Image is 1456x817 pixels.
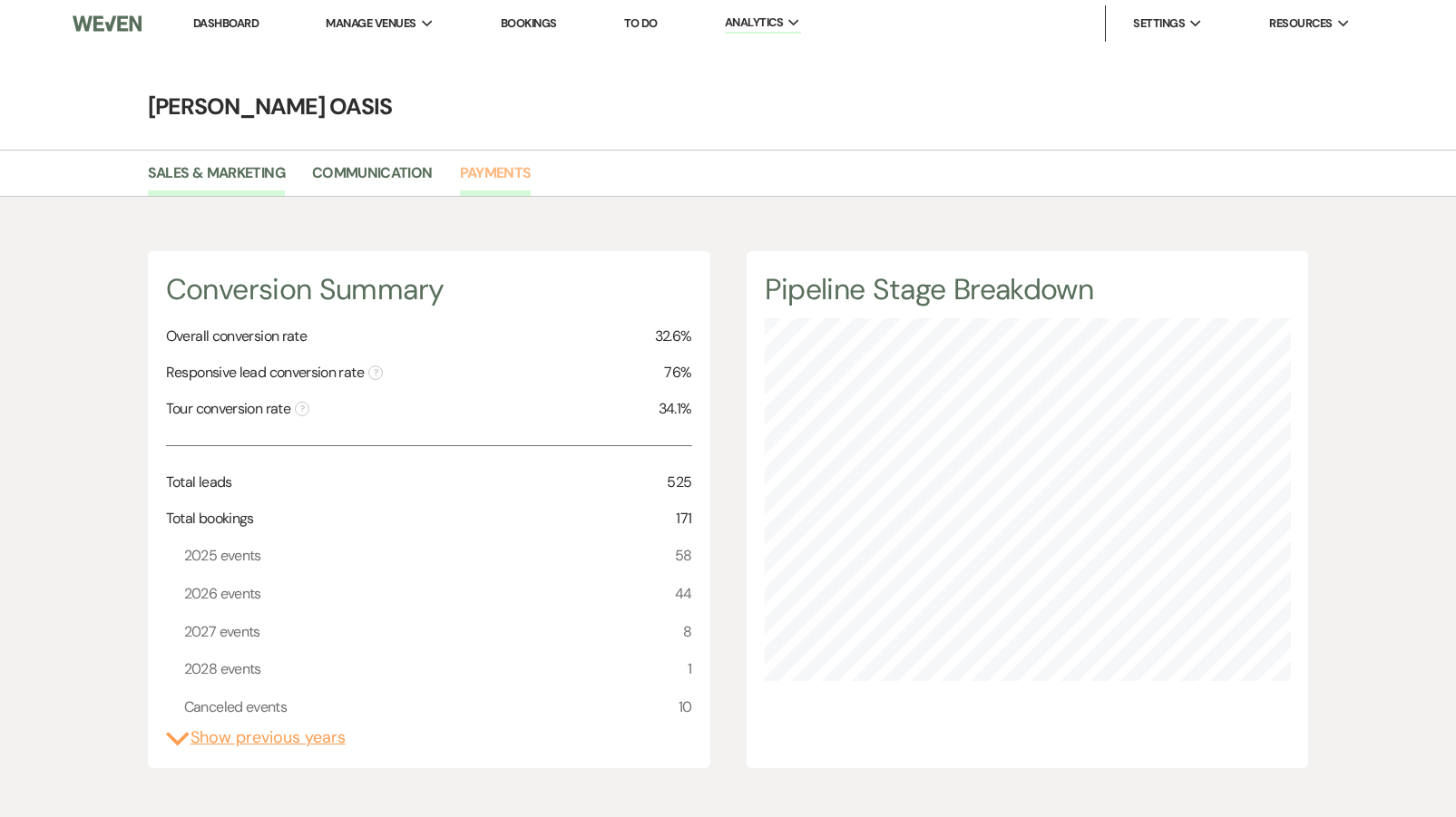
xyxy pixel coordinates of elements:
[1133,15,1185,33] span: Settings
[295,402,309,416] span: ?
[184,620,260,644] span: 2027 events
[679,695,692,719] span: 10
[166,725,346,750] button: Show previous years
[765,269,1291,310] h4: Pipeline Stage Breakdown
[73,5,142,43] img: Weven Logo
[166,398,309,420] span: Tour conversion rate
[312,161,433,196] a: Communication
[655,326,692,347] span: 32.6%
[166,326,307,347] span: Overall conversion rate
[460,161,532,196] a: Payments
[166,362,383,384] span: Responsive lead conversion rate
[1269,15,1332,33] span: Resources
[501,15,557,31] a: Bookings
[75,91,1382,122] h4: [PERSON_NAME] Oasis
[688,657,691,681] span: 1
[184,657,261,681] span: 2028 events
[148,161,285,196] a: Sales & Marketing
[683,620,691,644] span: 8
[664,362,691,384] span: 76%
[675,582,692,606] span: 44
[676,508,691,530] span: 171
[166,508,254,530] span: Total bookings
[166,472,232,493] span: Total leads
[326,15,415,33] span: Manage Venues
[184,582,261,606] span: 2026 events
[184,695,287,719] span: Canceled events
[193,15,259,31] a: Dashboard
[667,472,691,493] span: 525
[166,269,692,310] h4: Conversion Summary
[624,15,658,31] a: To Do
[184,544,261,568] span: 2025 events
[725,14,783,32] span: Analytics
[368,365,383,380] span: ?
[659,398,692,420] span: 34.1%
[675,544,692,568] span: 58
